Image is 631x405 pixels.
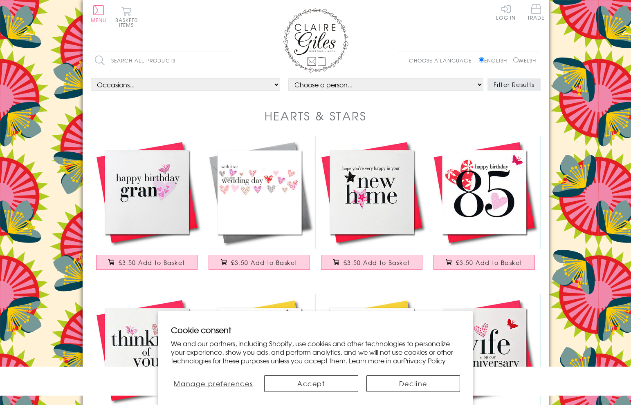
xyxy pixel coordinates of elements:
[171,339,460,365] p: We and our partners, including Shopify, use cookies and other technologies to personalize your ex...
[321,255,422,270] button: £3.50 Add to Basket
[91,16,107,24] span: Menu
[226,51,234,70] input: Search
[96,255,198,270] button: £3.50 Add to Basket
[119,16,138,29] span: 0 items
[344,258,410,267] span: £3.50 Add to Basket
[91,136,203,249] img: Birthday Card, Heart, Happy Birthday Gran, embellished with a fabric butterfly
[456,258,523,267] span: £3.50 Add to Basket
[119,258,185,267] span: £3.50 Add to Basket
[528,4,545,20] span: Trade
[428,136,541,249] img: Birthday Card, Pink Hearts and Flowers, 85th, fabric butterfly Embellished
[174,378,253,388] span: Manage preferences
[513,57,519,62] input: Welsh
[403,356,446,365] a: Privacy Policy
[479,57,511,64] label: English
[91,136,203,278] a: Birthday Card, Heart, Happy Birthday Gran, embellished with a fabric butterfly £3.50 Add to Basket
[91,5,107,22] button: Menu
[209,255,310,270] button: £3.50 Add to Basket
[428,136,541,278] a: Birthday Card, Pink Hearts and Flowers, 85th, fabric butterfly Embellished £3.50 Add to Basket
[203,136,316,249] img: Wedding Card, Love Hearts, Eembellished with a fabric butterfly
[231,258,298,267] span: £3.50 Add to Basket
[528,4,545,22] a: Trade
[265,107,367,124] h1: Hearts & Stars
[316,136,428,249] img: New Home Card, Pink Star, Embellished with a padded star
[366,375,460,392] button: Decline
[171,324,460,336] h2: Cookie consent
[316,136,428,278] a: New Home Card, Pink Star, Embellished with a padded star £3.50 Add to Basket
[264,375,358,392] button: Accept
[115,7,138,27] button: Basket0 items
[283,8,348,73] img: Claire Giles Greetings Cards
[513,57,537,64] label: Welsh
[496,4,516,20] a: Log In
[479,57,484,62] input: English
[203,136,316,278] a: Wedding Card, Love Hearts, Eembellished with a fabric butterfly £3.50 Add to Basket
[171,375,256,392] button: Manage preferences
[409,57,477,64] p: Choose a language:
[433,255,535,270] button: £3.50 Add to Basket
[91,51,234,70] input: Search all products
[487,78,541,91] button: Filter Results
